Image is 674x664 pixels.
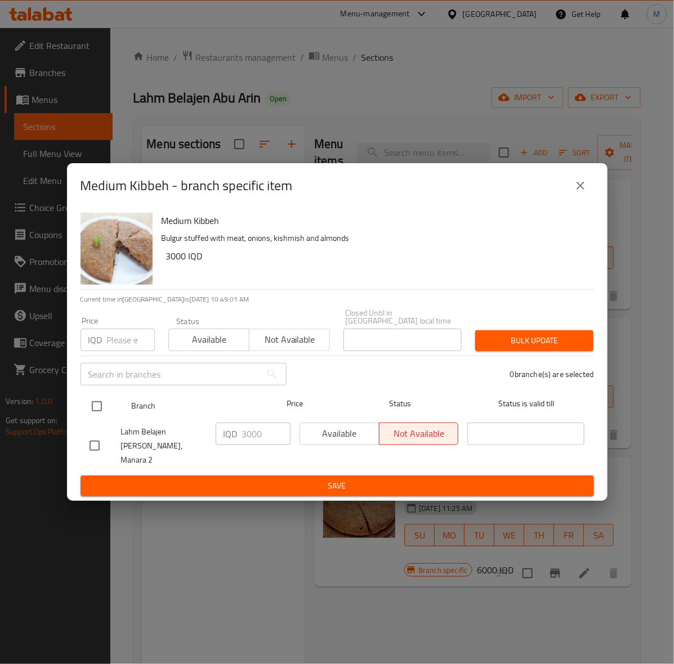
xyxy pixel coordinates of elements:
p: 0 branche(s) are selected [510,369,594,380]
input: Please enter price [242,423,291,445]
span: Branch [131,399,248,413]
p: Current time in [GEOGRAPHIC_DATA] is [DATE] 10:49:01 AM [81,294,594,304]
span: Status is valid till [467,397,584,411]
span: Save [90,479,585,493]
button: Available [168,329,249,351]
p: Bulgur stuffed with meat, onions, kishmish and almonds [162,231,585,245]
h6: Medium Kibbeh [162,213,585,228]
input: Search in branches [81,363,261,385]
input: Please enter price [107,329,155,351]
p: IQD [88,333,102,347]
p: IQD [224,427,238,441]
button: close [567,172,594,199]
img: Medium Kibbeh [81,213,153,285]
h6: 3000 IQD [166,248,585,264]
span: Not available [254,331,325,348]
span: Available [173,331,245,348]
button: Bulk update [475,330,593,351]
span: Lahm Belajen [PERSON_NAME], Manara 2 [121,425,207,467]
button: Save [81,475,594,496]
span: Price [257,397,332,411]
button: Not available [249,329,330,351]
span: Bulk update [484,334,584,348]
span: Status [341,397,458,411]
h2: Medium Kibbeh - branch specific item [81,177,293,195]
